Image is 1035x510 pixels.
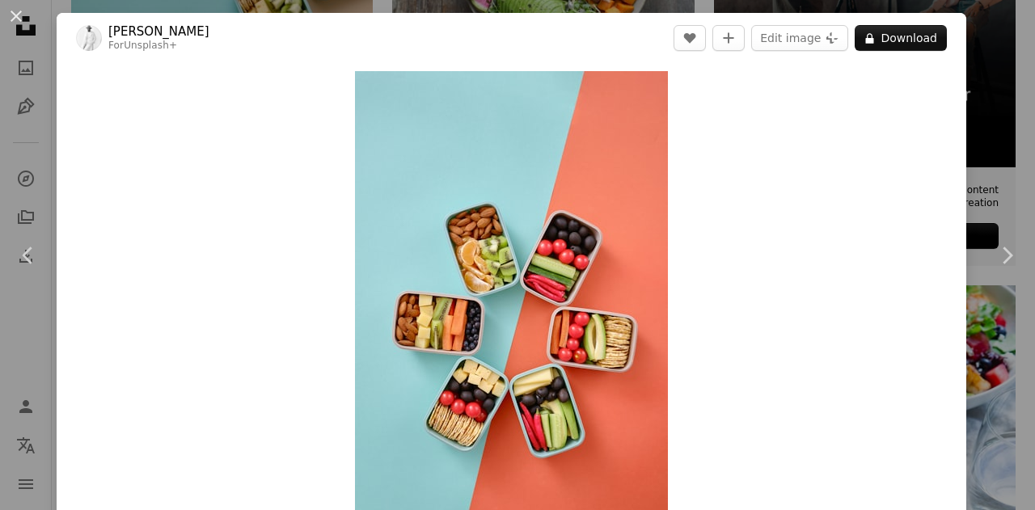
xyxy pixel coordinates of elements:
[978,178,1035,333] a: Next
[712,25,745,51] button: Add to Collection
[76,25,102,51] img: Go to Andrej Lišakov's profile
[108,40,209,53] div: For
[674,25,706,51] button: Like
[855,25,947,51] button: Download
[124,40,177,51] a: Unsplash+
[108,23,209,40] a: [PERSON_NAME]
[751,25,848,51] button: Edit image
